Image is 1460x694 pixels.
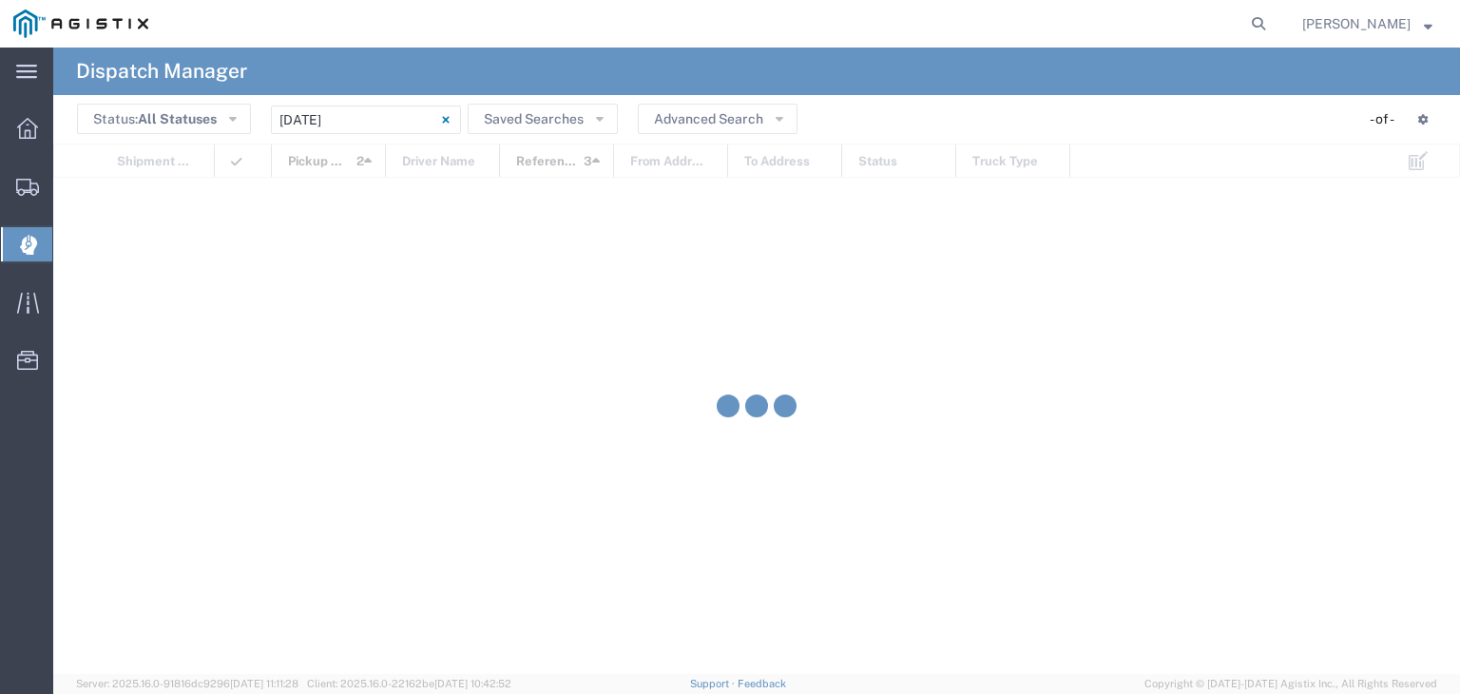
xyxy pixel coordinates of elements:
[1144,676,1437,692] span: Copyright © [DATE]-[DATE] Agistix Inc., All Rights Reserved
[13,10,148,38] img: logo
[690,678,738,689] a: Support
[76,48,247,95] h4: Dispatch Manager
[1302,13,1411,34] span: Lorretta Ayala
[1301,12,1433,35] button: [PERSON_NAME]
[1370,109,1403,129] div: - of -
[307,678,511,689] span: Client: 2025.16.0-22162be
[468,104,618,134] button: Saved Searches
[76,678,298,689] span: Server: 2025.16.0-91816dc9296
[738,678,786,689] a: Feedback
[434,678,511,689] span: [DATE] 10:42:52
[230,678,298,689] span: [DATE] 11:11:28
[638,104,797,134] button: Advanced Search
[77,104,251,134] button: Status:All Statuses
[138,111,217,126] span: All Statuses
